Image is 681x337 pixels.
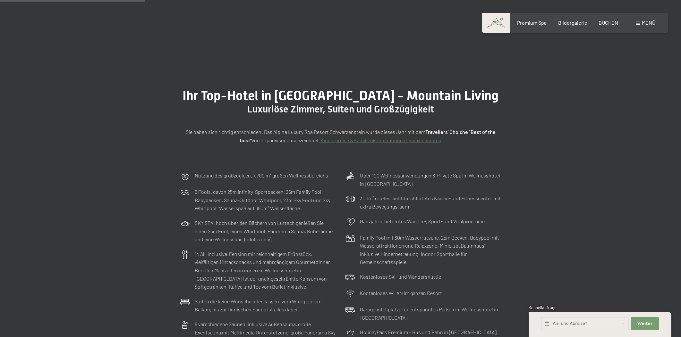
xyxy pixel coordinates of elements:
p: Suiten die keine Wünsche offen lassen: vom Whirlpool am Balkon, bis zur finnischen Sauna ist alle... [195,297,336,314]
p: Sie haben sich richtig entschieden: Das Alpine Luxury Spa Resort Schwarzenstein wurde dieses Jahr... [180,128,501,144]
p: 300m² großes, lichtdurchflutetes Kardio- und Fitnesscenter mit extra Bewegungsraum [360,194,501,210]
p: 6 Pools, davon 25m Infinity-Sportbecken, 25m Family Pool, Babybecken, Sauna-Outdoor Whirlpool, 23... [195,188,336,212]
p: Family Pool mit 60m Wasserrutsche, 25m Becken, Babypool mit Wasserattraktionen und Relaxzone. Min... [360,234,501,266]
span: Ihr Top-Hotel in [GEOGRAPHIC_DATA] - Mountain Living [183,88,498,103]
a: Kinderpreise & Familienkonbinationen- Familiensuiten [320,137,441,143]
span: Luxuriöse Zimmer, Suiten und Großzügigkeit [247,103,434,115]
span: Schnellanfrage [529,305,557,310]
p: Nutzung des großzügigen, 7.700 m² großen Wellnessbereichs [195,171,328,180]
a: Bildergalerie [558,20,587,26]
p: Kostenloses WLAN im ganzen Resort [360,289,442,297]
button: Weiter [631,317,659,330]
p: Über 100 Wellnessanwendungen & Private Spa im Wellnesshotel in [GEOGRAPHIC_DATA] [360,171,501,188]
p: SKY SPA: hoch über den Dächern von Luttach genießen Sie einen 23m Pool, einen Whirlpool, Panorama... [195,219,336,243]
a: BUCHEN [599,20,618,26]
p: Ganzjährig betreutes Wander-, Sport- und Vitalprogramm [360,217,486,226]
p: Garagenstellplätze für entspanntes Parken im Wellnesshotel in [GEOGRAPHIC_DATA] [360,305,501,322]
strong: Travellers' Choiche "Best of the best" [240,129,496,143]
p: ¾ All-inclusive-Pension mit reichhaltigem Frühstück, vielfältigen Mittagssnacks und mehrgängigem ... [195,250,336,291]
span: Menü [642,20,655,26]
span: Weiter [637,321,652,326]
p: Kostenloses Ski- und Wandershuttle [360,273,441,281]
a: Premium Spa [517,20,547,26]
